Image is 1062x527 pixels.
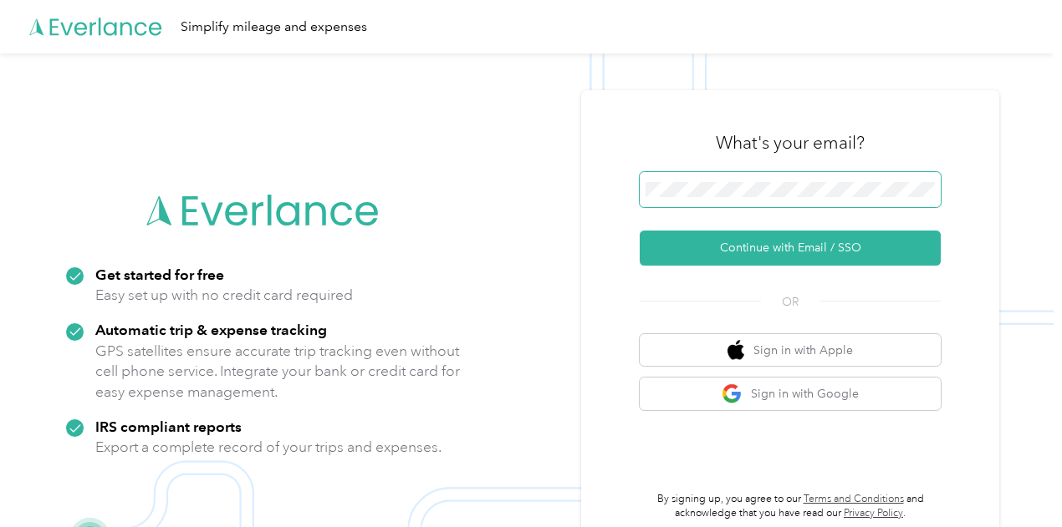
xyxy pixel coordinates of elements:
[716,131,865,155] h3: What's your email?
[640,334,941,367] button: apple logoSign in with Apple
[761,293,819,311] span: OR
[95,341,461,403] p: GPS satellites ensure accurate trip tracking even without cell phone service. Integrate your bank...
[95,266,224,283] strong: Get started for free
[95,437,442,458] p: Export a complete record of your trips and expenses.
[640,378,941,410] button: google logoSign in with Google
[640,231,941,266] button: Continue with Email / SSO
[95,321,327,338] strong: Automatic trip & expense tracking
[844,507,903,519] a: Privacy Policy
[640,492,941,521] p: By signing up, you agree to our and acknowledge that you have read our .
[181,17,367,38] div: Simplify mileage and expenses
[728,340,744,361] img: apple logo
[804,493,904,505] a: Terms and Conditions
[95,285,353,306] p: Easy set up with no credit card required
[722,383,743,404] img: google logo
[95,418,242,435] strong: IRS compliant reports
